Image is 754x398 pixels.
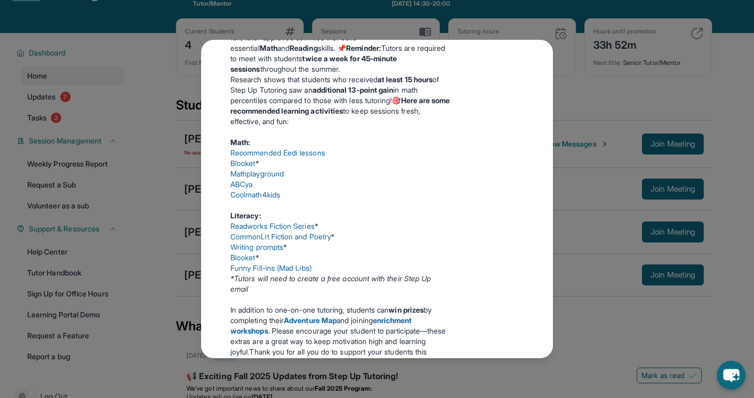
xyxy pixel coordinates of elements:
[230,253,256,262] a: Blooket
[230,242,283,251] a: Writing prompts
[230,222,315,230] a: Readworks Fiction Series
[389,305,424,314] strong: win prizes
[230,274,431,293] em: *Tutors will need to create a free account with their Step Up email
[230,159,256,168] a: Blooket
[230,74,450,127] p: Research shows that students who received of Step Up Tutoring saw an in math percentiles compared...
[290,43,318,52] strong: Reading
[717,361,746,390] button: chat-button
[230,22,450,74] p: Let’s make this summer count! Keep your students engaged with fun, tutor-approved activities that...
[230,169,284,178] a: Mathplayground
[284,316,337,325] a: Adventure Map
[230,138,250,147] strong: Math:
[230,263,312,272] a: Funny Fill-ins (Mad Libs)
[313,85,394,94] strong: additional 13-point gain
[230,211,261,220] strong: Literacy:
[230,54,397,73] strong: twice a week for 45-minute sessions
[230,232,331,241] a: CommonLit Fiction and Poetry
[230,190,280,199] a: Coolmath4kids
[260,43,278,52] strong: Math
[346,43,381,52] strong: Reminder:
[230,305,450,368] p: In addition to one-on-one tutoring, students can by completing their and joining . Please encoura...
[230,148,325,157] a: Recommended Eedi lessons
[230,180,252,189] a: ABCya
[378,75,433,84] strong: at least 15 hours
